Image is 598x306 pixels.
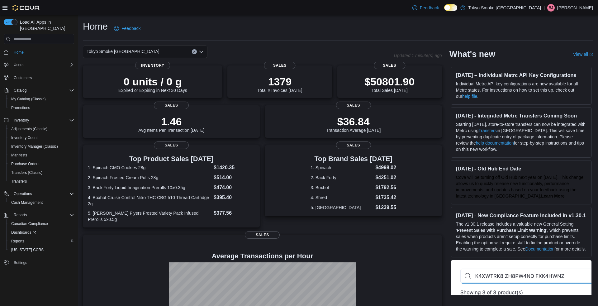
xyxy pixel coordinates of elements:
a: Purchase Orders [9,160,42,168]
span: Tokyo Smoke [GEOGRAPHIC_DATA] [87,48,159,55]
button: Inventory Manager (Classic) [6,142,77,151]
span: Manifests [9,151,74,159]
dd: $1735.42 [375,194,396,201]
span: Canadian Compliance [9,220,74,227]
span: Canadian Compliance [11,221,48,226]
div: Expired or Expiring in Next 30 Days [118,75,187,93]
a: Documentation [525,246,554,251]
span: Inventory [11,117,74,124]
h4: Average Transactions per Hour [88,252,437,260]
a: Transfers [9,178,29,185]
dt: 2. Spinach Frosted Cream Puffs 28g [88,175,211,181]
span: Transfers (Classic) [9,169,74,176]
h3: [DATE] – Individual Metrc API Key Configurations [456,72,586,78]
span: Sales [374,62,405,69]
span: Operations [14,191,32,196]
span: Sales [245,231,280,239]
button: My Catalog (Classic) [6,95,77,103]
span: Users [14,62,23,67]
dt: 3. Boxhot [311,184,373,191]
span: Inventory Manager (Classic) [9,143,74,150]
h3: [DATE] - New Compliance Feature Included in v1.30.1 [456,212,586,218]
span: Inventory Count [9,134,74,141]
span: Reports [14,213,27,218]
dt: 5. [GEOGRAPHIC_DATA] [311,204,373,211]
p: Updated 1 minute(s) ago [394,53,442,58]
button: Canadian Compliance [6,219,77,228]
svg: External link [589,53,593,56]
span: Reports [11,211,74,219]
img: Cova [12,5,40,11]
span: Catalog [14,88,26,93]
div: Bhavik Jogee [547,4,555,12]
input: Dark Mode [444,4,457,11]
a: Promotions [9,104,33,112]
span: BJ [549,4,553,12]
span: My Catalog (Classic) [9,95,74,103]
button: Cash Management [6,198,77,207]
span: Home [14,50,24,55]
div: Total Sales [DATE] [364,75,415,93]
span: Sales [336,141,371,149]
dd: $4251.02 [375,174,396,181]
span: Feedback [121,25,140,31]
span: Cash Management [11,200,43,205]
h2: What's new [449,49,495,59]
p: 1.46 [138,115,204,128]
a: Learn More [541,194,564,198]
button: Reports [6,237,77,246]
button: Users [11,61,26,69]
a: Settings [11,259,30,266]
button: Inventory [1,116,77,125]
a: Reports [9,237,27,245]
h3: [DATE] - Integrated Metrc Transfers Coming Soon [456,112,586,119]
strong: Prevent Sales with Purchase Limit Warning [457,228,546,233]
button: Catalog [11,87,29,94]
span: Reports [9,237,74,245]
button: Catalog [1,86,77,95]
span: Adjustments (Classic) [9,125,74,133]
a: Dashboards [9,229,39,236]
span: Dashboards [9,229,74,236]
dt: 4. Boxhot Cruise Control Nitro THC CBG 510 Thread Cartridge 2g [88,194,211,207]
button: Open list of options [199,49,204,54]
p: | [543,4,545,12]
div: Transaction Average [DATE] [326,115,381,133]
dd: $1792.56 [375,184,396,191]
dd: $377.56 [214,209,255,217]
span: Users [11,61,74,69]
a: Feedback [410,2,441,14]
button: Transfers (Classic) [6,168,77,177]
a: [US_STATE] CCRS [9,246,46,254]
button: Users [1,60,77,69]
dd: $514.00 [214,174,255,181]
a: Feedback [112,22,143,35]
dt: 3. Back Forty Liquid Imagination Prerolls 10x0.35g [88,184,211,191]
span: Transfers (Classic) [11,170,42,175]
span: Settings [14,260,27,265]
a: Transfers [478,128,497,133]
span: Washington CCRS [9,246,74,254]
span: Cash Management [9,199,74,206]
a: Cash Management [9,199,45,206]
button: Operations [1,189,77,198]
span: Cova will be turning off Old Hub next year on [DATE]. This change allows us to quickly release ne... [456,175,583,198]
span: Transfers [9,178,74,185]
div: Avg Items Per Transaction [DATE] [138,115,204,133]
span: Sales [264,62,296,69]
p: $50801.90 [364,75,415,88]
span: Catalog [11,87,74,94]
span: Inventory Manager (Classic) [11,144,58,149]
button: Purchase Orders [6,160,77,168]
div: Total # Invoices [DATE] [257,75,302,93]
button: Manifests [6,151,77,160]
dd: $4998.02 [375,164,396,171]
span: Home [11,48,74,56]
dt: 4. Shred [311,194,373,201]
a: Canadian Compliance [9,220,50,227]
button: Reports [11,211,29,219]
span: Sales [154,141,189,149]
span: My Catalog (Classic) [11,97,46,102]
p: Starting [DATE], store-to-store transfers can now be integrated with Metrc using in [GEOGRAPHIC_D... [456,121,586,152]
